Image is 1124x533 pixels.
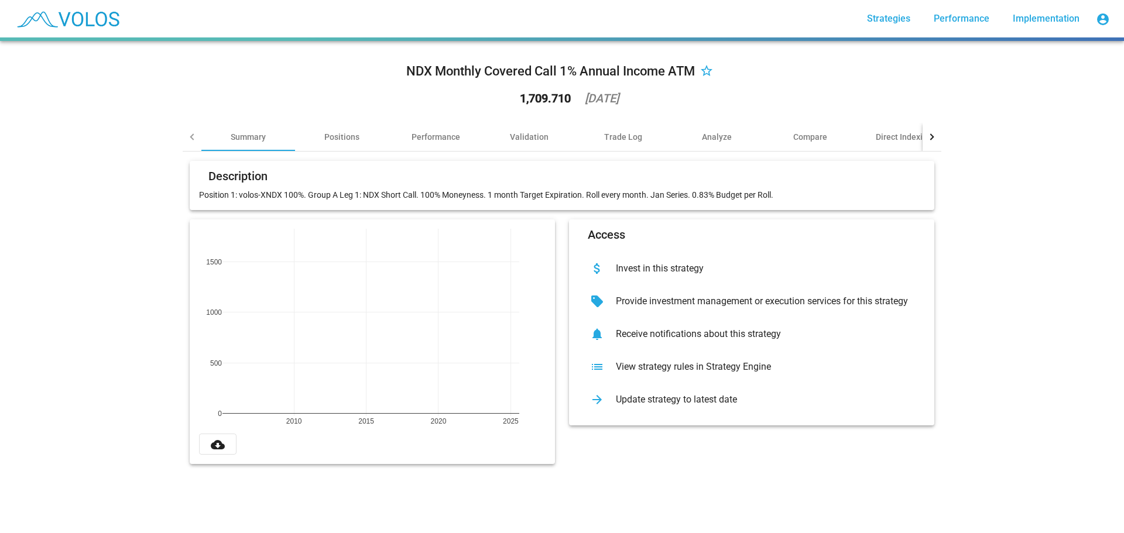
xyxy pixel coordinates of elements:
[606,263,916,274] div: Invest in this strategy
[1003,8,1089,29] a: Implementation
[606,394,916,405] div: Update strategy to latest date
[604,131,642,143] div: Trade Log
[702,131,732,143] div: Analyze
[578,285,925,318] button: Provide investment management or execution services for this strategy
[208,170,268,182] mat-card-title: Description
[324,131,359,143] div: Positions
[1096,12,1110,26] mat-icon: account_circle
[934,13,989,24] span: Performance
[588,229,625,240] mat-card-title: Access
[578,383,925,416] button: Update strategy to latest date
[588,390,606,409] mat-icon: arrow_forward
[199,189,925,201] p: Position 1: volos-XNDX 100%. Group A Leg 1: NDX Short Call. 100% Moneyness. 1 month Target Expira...
[858,8,920,29] a: Strategies
[606,328,916,340] div: Receive notifications about this strategy
[867,13,910,24] span: Strategies
[412,131,460,143] div: Performance
[606,295,916,307] div: Provide investment management or execution services for this strategy
[231,131,266,143] div: Summary
[700,65,714,79] mat-icon: star_border
[211,438,225,452] mat-icon: cloud_download
[588,325,606,343] mat-icon: notifications
[1013,13,1080,24] span: Implementation
[183,152,941,473] summary: DescriptionPosition 1: volos-XNDX 100%. Group A Leg 1: NDX Short Call. 100% Moneyness. 1 month Ta...
[606,361,916,373] div: View strategy rules in Strategy Engine
[520,92,571,104] div: 1,709.710
[588,292,606,311] mat-icon: sell
[406,62,695,81] div: NDX Monthly Covered Call 1% Annual Income ATM
[578,318,925,350] button: Receive notifications about this strategy
[578,252,925,285] button: Invest in this strategy
[585,92,619,104] div: [DATE]
[588,357,606,376] mat-icon: list
[876,131,932,143] div: Direct Indexing
[510,131,549,143] div: Validation
[9,4,125,33] img: blue_transparent.png
[793,131,827,143] div: Compare
[588,259,606,278] mat-icon: attach_money
[924,8,999,29] a: Performance
[578,350,925,383] button: View strategy rules in Strategy Engine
